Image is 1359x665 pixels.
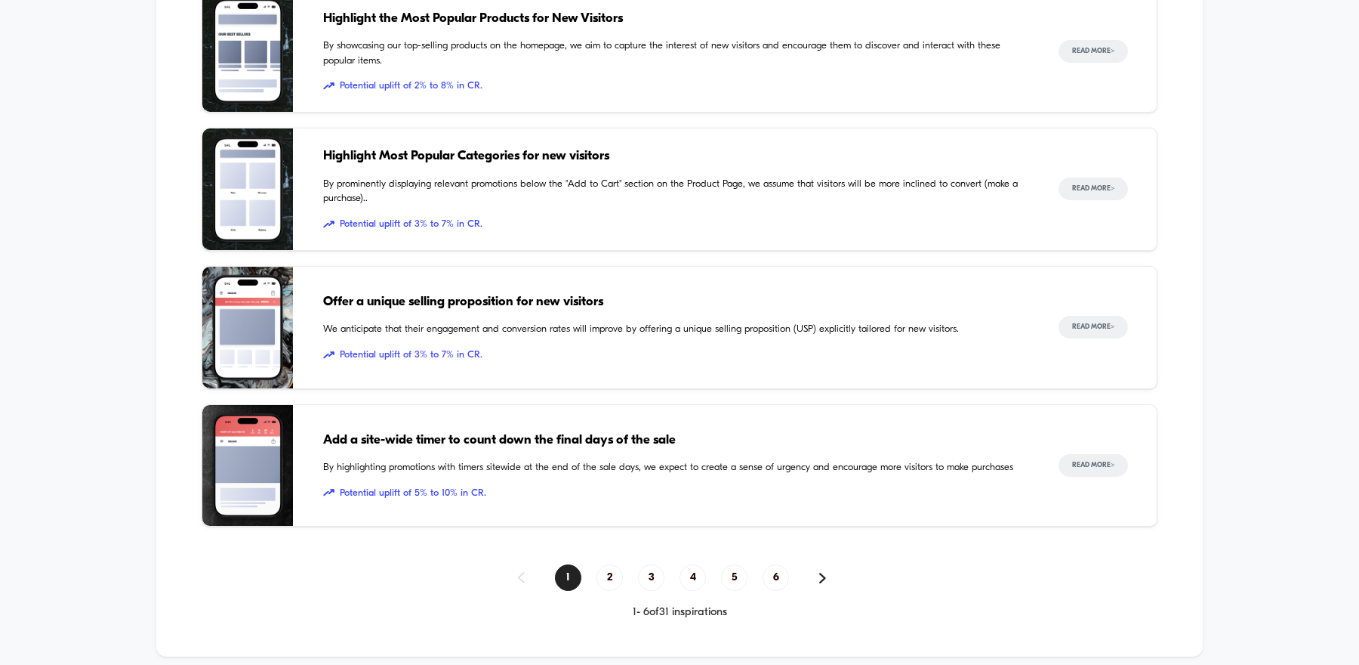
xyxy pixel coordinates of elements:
span: 6 [763,564,789,591]
button: Read More> [1059,178,1128,200]
span: By highlighting promotions with timers sitewide at the end of the sale days, we expect to create ... [323,460,1028,475]
span: Highlight the Most Popular Products for New Visitors [323,9,1028,29]
img: By prominently displaying relevant promotions below the "Add to Cart" section on the Product Page... [202,128,293,250]
img: pagination forward [819,573,826,583]
div: 1 - 6 of 31 inspirations [202,606,1157,619]
span: Potential uplift of 3% to 7% in CR. [323,217,1028,232]
button: Read More> [1059,316,1128,339]
button: Read More> [1059,454,1128,477]
span: Potential uplift of 5% to 10% in CR. [323,486,1028,501]
span: 1 [555,564,581,591]
span: Potential uplift of 3% to 7% in CR. [323,348,1028,363]
span: We anticipate that their engagement and conversion rates will improve by offering a unique sellin... [323,322,1028,337]
button: Read More> [1059,40,1128,63]
span: Highlight Most Popular Categories for new visitors [323,147,1028,166]
span: 3 [638,564,664,591]
img: By highlighting promotions with timers sitewide at the end of the sale days, we expect to create ... [202,405,293,527]
span: By showcasing our top-selling products on the homepage, we aim to capture the interest of new vis... [323,39,1028,68]
span: By prominently displaying relevant promotions below the "Add to Cart" section on the Product Page... [323,177,1028,206]
span: Add a site-wide timer to count down the final days of the sale [323,431,1028,450]
img: We anticipate that their engagement and conversion rates will improve by offering a unique sellin... [202,267,293,388]
span: Offer a unique selling proposition for new visitors [323,292,1028,312]
span: Potential uplift of 2% to 8% in CR. [323,79,1028,94]
span: 4 [679,564,706,591]
span: 5 [721,564,747,591]
span: 2 [596,564,623,591]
